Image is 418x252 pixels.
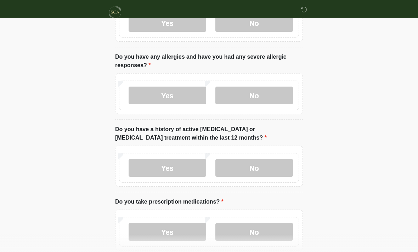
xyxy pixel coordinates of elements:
img: Skinchic Dallas Logo [108,5,122,19]
label: No [215,87,293,104]
label: Yes [129,87,206,104]
label: Do you have any allergies and have you had any severe allergic responses? [115,53,303,70]
label: Yes [129,223,206,241]
label: Do you have a history of active [MEDICAL_DATA] or [MEDICAL_DATA] treatment within the last 12 mon... [115,125,303,142]
label: Do you take prescription medications? [115,198,224,206]
label: No [215,223,293,241]
label: No [215,159,293,177]
label: Yes [129,159,206,177]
